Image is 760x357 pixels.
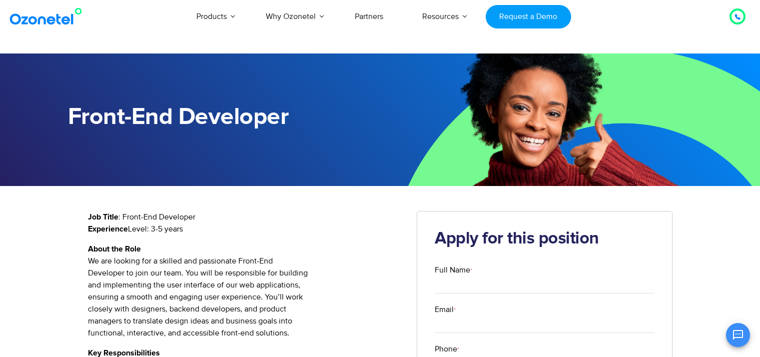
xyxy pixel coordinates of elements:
[88,211,402,235] p: : Front-End Developer Level: 3-5 years
[88,225,128,233] strong: Experience
[88,245,141,253] strong: About the Role
[68,103,380,131] h1: Front-End Developer
[435,264,655,276] label: Full Name
[88,349,160,357] strong: Key Responsibilities
[88,213,118,221] strong: Job Title
[435,229,655,249] h2: Apply for this position
[486,5,571,28] a: Request a Demo
[435,303,655,315] label: Email
[88,243,402,339] p: We are looking for a skilled and passionate Front-End Developer to join our team. You will be res...
[435,343,655,355] label: Phone
[726,323,750,347] button: Open chat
